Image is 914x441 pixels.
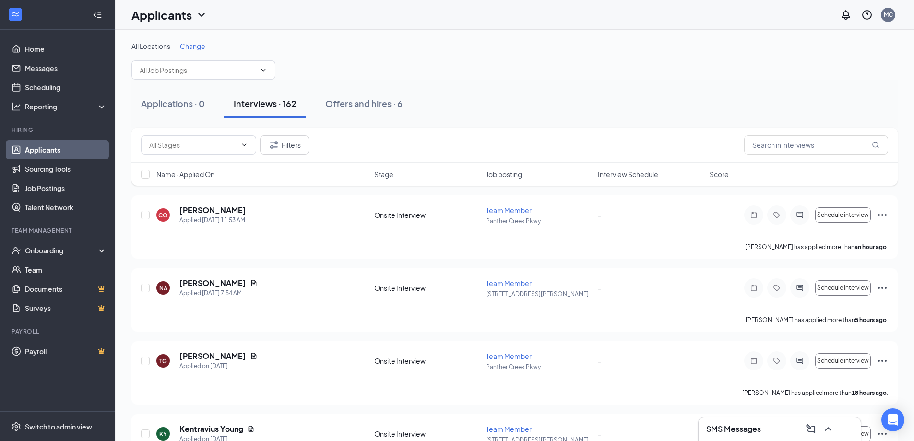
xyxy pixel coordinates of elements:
[881,408,904,431] div: Open Intercom Messenger
[25,198,107,217] a: Talent Network
[268,139,280,151] svg: Filter
[742,389,888,397] p: [PERSON_NAME] has applied more than .
[180,42,205,50] span: Change
[247,425,255,433] svg: Document
[25,422,92,431] div: Switch to admin view
[877,355,888,367] svg: Ellipses
[748,357,760,365] svg: Note
[877,209,888,221] svg: Ellipses
[884,11,893,19] div: MC
[159,284,167,292] div: NA
[25,298,107,318] a: SurveysCrown
[794,357,806,365] svg: ActiveChat
[325,97,403,109] div: Offers and hires · 6
[25,59,107,78] a: Messages
[374,283,480,293] div: Onsite Interview
[250,352,258,360] svg: Document
[12,246,21,255] svg: UserCheck
[93,10,102,20] svg: Collapse
[25,78,107,97] a: Scheduling
[817,212,869,218] span: Schedule interview
[149,140,237,150] input: All Stages
[815,280,871,296] button: Schedule interview
[25,179,107,198] a: Job Postings
[710,169,729,179] span: Score
[598,357,601,365] span: -
[861,9,873,21] svg: QuestionInfo
[179,215,246,225] div: Applied [DATE] 11:53 AM
[140,65,256,75] input: All Job Postings
[159,430,167,438] div: KY
[852,389,887,396] b: 18 hours ago
[179,205,246,215] h5: [PERSON_NAME]
[817,285,869,291] span: Schedule interview
[598,211,601,219] span: -
[25,140,107,159] a: Applicants
[12,102,21,111] svg: Analysis
[822,423,834,435] svg: ChevronUp
[486,425,532,433] span: Team Member
[598,284,601,292] span: -
[234,97,297,109] div: Interviews · 162
[374,429,480,439] div: Onsite Interview
[179,288,258,298] div: Applied [DATE] 7:54 AM
[25,102,107,111] div: Reporting
[260,66,267,74] svg: ChevronDown
[374,356,480,366] div: Onsite Interview
[706,424,761,434] h3: SMS Messages
[486,352,532,360] span: Team Member
[131,7,192,23] h1: Applicants
[598,169,658,179] span: Interview Schedule
[179,361,258,371] div: Applied on [DATE]
[805,423,817,435] svg: ComposeMessage
[260,135,309,155] button: Filter Filters
[25,260,107,279] a: Team
[486,217,592,225] p: Panther Creek Pkwy
[25,342,107,361] a: PayrollCrown
[486,206,532,215] span: Team Member
[855,243,887,250] b: an hour ago
[794,284,806,292] svg: ActiveChat
[872,141,879,149] svg: MagnifyingGlass
[598,429,601,438] span: -
[748,211,760,219] svg: Note
[486,279,532,287] span: Team Member
[771,284,783,292] svg: Tag
[745,243,888,251] p: [PERSON_NAME] has applied more than .
[815,353,871,369] button: Schedule interview
[11,10,20,19] svg: WorkstreamLogo
[250,279,258,287] svg: Document
[744,135,888,155] input: Search in interviews
[840,9,852,21] svg: Notifications
[794,211,806,219] svg: ActiveChat
[374,210,480,220] div: Onsite Interview
[771,357,783,365] svg: Tag
[855,316,887,323] b: 5 hours ago
[12,422,21,431] svg: Settings
[838,421,853,437] button: Minimize
[141,97,205,109] div: Applications · 0
[12,226,105,235] div: Team Management
[803,421,819,437] button: ComposeMessage
[196,9,207,21] svg: ChevronDown
[817,358,869,364] span: Schedule interview
[12,327,105,335] div: Payroll
[486,363,592,371] p: Panther Creek Pkwy
[374,169,393,179] span: Stage
[25,159,107,179] a: Sourcing Tools
[159,357,167,365] div: TG
[179,278,246,288] h5: [PERSON_NAME]
[771,211,783,219] svg: Tag
[240,141,248,149] svg: ChevronDown
[179,351,246,361] h5: [PERSON_NAME]
[156,169,214,179] span: Name · Applied On
[179,424,243,434] h5: Kentravius Young
[748,284,760,292] svg: Note
[486,290,592,298] p: [STREET_ADDRESS][PERSON_NAME]
[25,39,107,59] a: Home
[486,169,522,179] span: Job posting
[877,428,888,440] svg: Ellipses
[158,211,168,219] div: CO
[25,279,107,298] a: DocumentsCrown
[840,423,851,435] svg: Minimize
